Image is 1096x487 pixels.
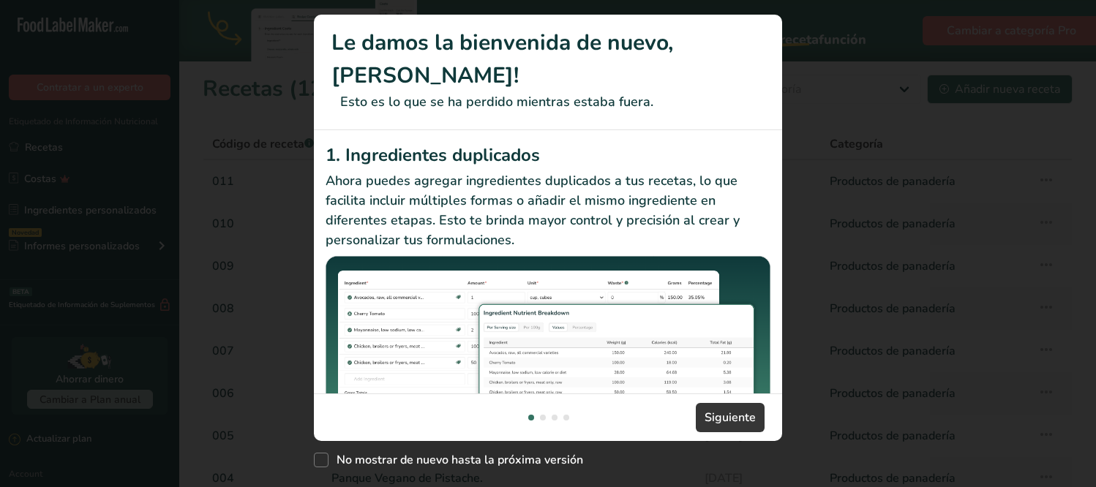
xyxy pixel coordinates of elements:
[696,403,765,432] button: Siguiente
[331,92,765,112] p: Esto es lo que se ha perdido mientras estaba fuera.
[331,26,765,92] h1: Le damos la bienvenida de nuevo, [PERSON_NAME]!
[329,453,583,467] span: No mostrar de nuevo hasta la próxima versión
[705,409,756,426] span: Siguiente
[326,142,770,168] h2: 1. Ingredientes duplicados
[326,256,770,422] img: Ingredientes duplicados
[326,171,770,250] p: Ahora puedes agregar ingredientes duplicados a tus recetas, lo que facilita incluir múltiples for...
